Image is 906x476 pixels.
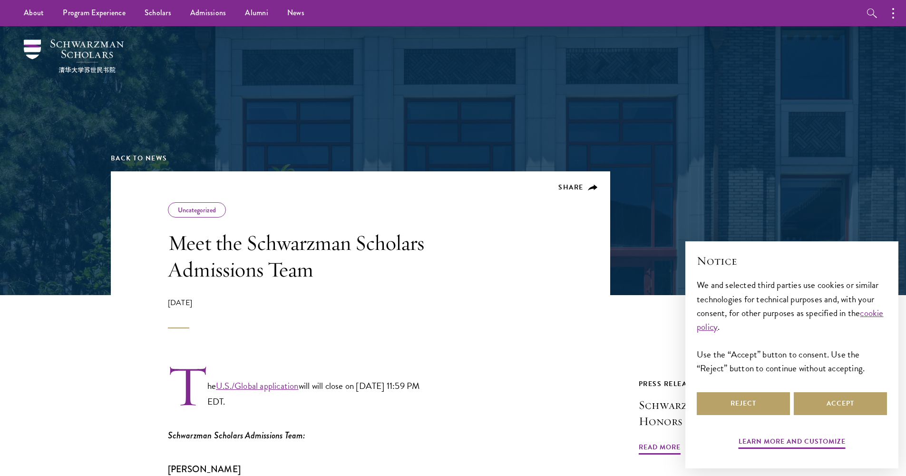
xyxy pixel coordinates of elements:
button: Share [558,183,598,192]
strong: [PERSON_NAME] [168,463,241,476]
a: Uncategorized [178,205,216,215]
div: [DATE] [168,297,439,328]
img: Schwarzman Scholars [24,40,124,73]
button: Learn more and customize [739,436,846,450]
a: Press Releases Schwarzman Scholars Honors the Class of 2024-25 Read More [639,378,796,456]
h3: Schwarzman Scholars Honors the Class of 2024-25 [639,397,796,429]
button: Reject [697,392,790,415]
em: Schwarzman Scholars Admissions Team: [168,429,306,442]
a: Back to News [111,153,167,163]
div: We and selected third parties use cookies or similar technologies for technical purposes and, wit... [697,278,887,375]
p: The will will close on [DATE] 11:59 PM EDT. [168,364,439,409]
div: Press Releases [639,378,796,390]
span: Share [558,182,584,192]
a: cookie policy [697,306,884,334]
span: Read More [639,441,681,456]
h2: Notice [697,253,887,269]
a: U.S./Global application [216,379,299,393]
h1: Meet the Schwarzman Scholars Admissions Team [168,229,439,283]
button: Accept [794,392,887,415]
